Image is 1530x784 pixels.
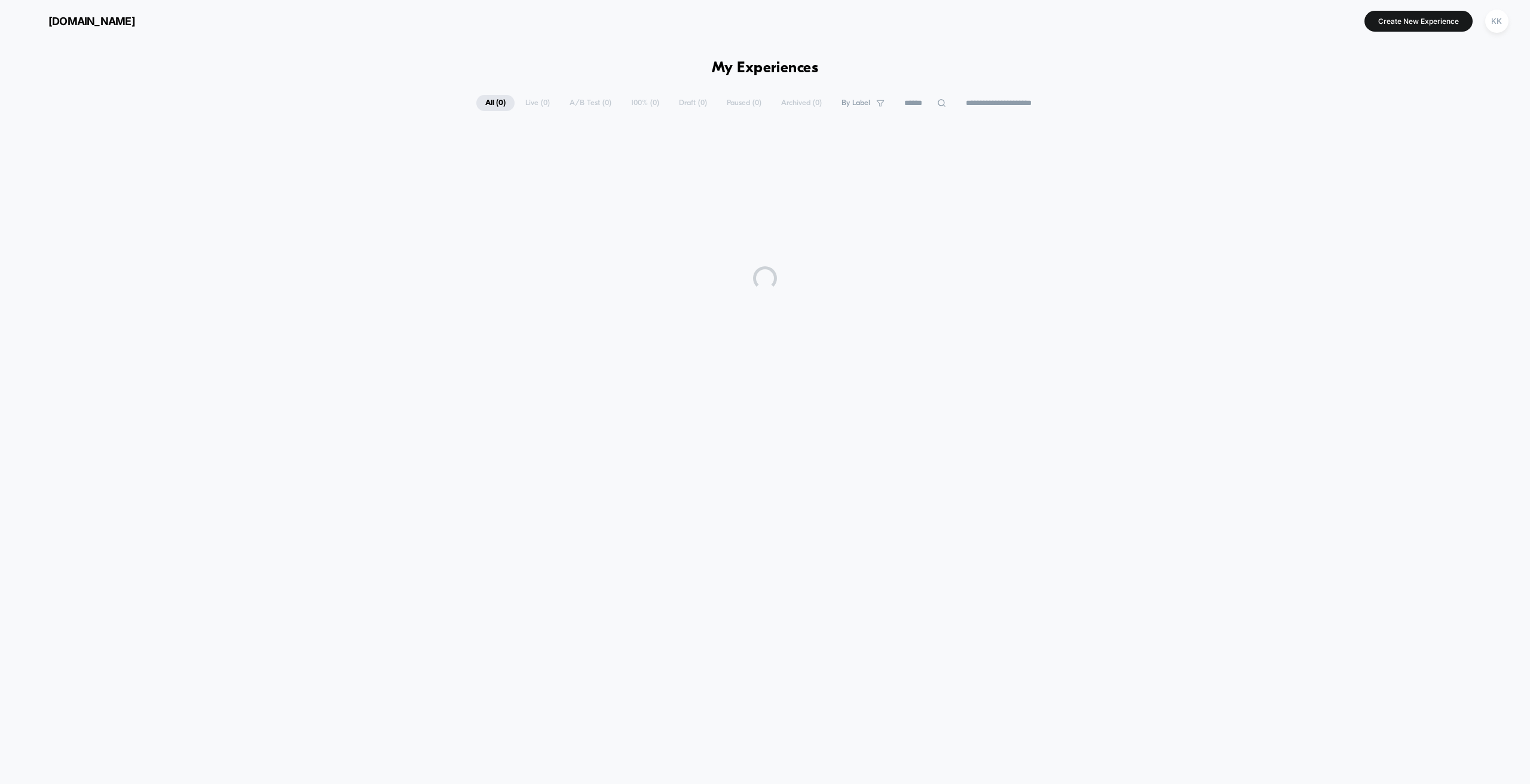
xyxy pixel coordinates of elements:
div: KK [1485,10,1508,33]
button: KK [1482,9,1512,33]
h1: My Experiences [712,60,819,77]
button: [DOMAIN_NAME] [18,11,139,30]
span: All ( 0 ) [476,95,515,111]
span: [DOMAIN_NAME] [48,15,135,27]
button: Create New Experience [1364,11,1473,32]
span: By Label [841,99,870,107]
